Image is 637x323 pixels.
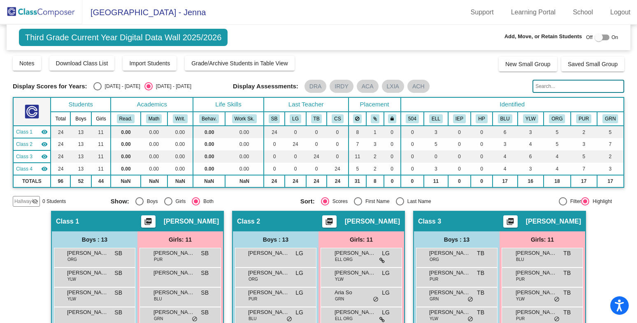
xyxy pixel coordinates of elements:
button: ELL [429,114,443,123]
span: PUR [516,276,525,282]
span: PUR [154,256,163,263]
td: 2 [571,126,597,138]
span: BLU [154,296,162,302]
button: Print Students Details [141,215,156,228]
td: 0 [384,150,401,163]
span: Class 2 [16,141,33,148]
span: Third Grade Current Year Digital Data Wall 2025/2026 [19,29,228,46]
div: Highlight [589,198,612,205]
td: 4 [544,150,571,163]
div: Girls: 11 [137,231,223,248]
button: Writ. [173,114,188,123]
th: Blue Team [493,112,518,126]
button: HP [476,114,487,123]
td: NaN [225,175,264,187]
button: Math [146,114,162,123]
td: 24 [51,138,71,150]
td: 0 [448,126,471,138]
button: Grade/Archive Students in Table View [185,56,295,71]
td: 16 [518,175,544,187]
td: 0 [264,138,285,150]
td: 17 [493,175,518,187]
button: Import Students [123,56,177,71]
a: Support [464,6,500,19]
button: Saved Small Group [561,57,624,72]
td: 0 [401,163,424,175]
td: 0 [384,126,401,138]
span: Class 4 [16,165,33,173]
td: 11 [91,126,111,138]
span: PUR [249,296,257,302]
span: Notes [19,60,35,67]
span: [PERSON_NAME] [153,288,195,297]
td: 11 [91,163,111,175]
td: 18 [544,175,571,187]
button: Behav. [199,114,219,123]
td: 4 [518,138,544,150]
input: Search... [532,80,624,93]
td: 24 [51,150,71,163]
td: 0 [471,163,492,175]
span: Class 1 [56,217,79,226]
td: 24 [306,175,327,187]
td: 0.00 [225,126,264,138]
td: 11 [424,175,448,187]
td: 6 [518,150,544,163]
span: do_not_disturb_alt [554,296,560,303]
span: [PERSON_NAME] [429,249,470,257]
td: 11 [349,150,367,163]
mat-chip: ACA [357,80,379,93]
td: 0.00 [193,138,225,150]
td: 0 [401,175,424,187]
td: 0 [264,150,285,163]
td: 3 [597,163,624,175]
td: 24 [285,175,306,187]
td: 0 [448,163,471,175]
td: 0.00 [193,126,225,138]
span: Show: [111,198,129,205]
td: 2 [366,163,384,175]
span: SB [201,308,209,317]
button: CS [332,114,343,123]
td: 52 [70,175,91,187]
th: Lucy Gorman [285,112,306,126]
td: 0.00 [193,150,225,163]
td: 0.00 [225,138,264,150]
td: 24 [264,175,285,187]
td: 0 [471,126,492,138]
span: [PERSON_NAME] [153,249,195,257]
span: On [611,34,618,41]
td: 6 [493,126,518,138]
span: YLW [516,296,525,302]
mat-icon: visibility [41,129,48,135]
span: LG [382,249,390,258]
span: ORG [67,256,77,263]
span: SB [114,308,122,317]
th: Last Teacher [264,97,349,112]
div: [DATE] - [DATE] [102,83,140,90]
a: Learning Portal [504,6,563,19]
td: 24 [327,163,348,175]
span: TB [477,249,484,258]
button: LG [290,114,301,123]
td: Lucy Gorman - No Class Name [13,138,51,150]
td: 3 [424,163,448,175]
td: 0.00 [111,126,140,138]
span: TB [563,288,571,297]
td: 0.00 [141,150,167,163]
div: [DATE] - [DATE] [153,83,191,90]
span: YLW [335,276,344,282]
span: YLW [67,276,76,282]
td: 24 [51,126,71,138]
button: GRN [602,114,618,123]
td: 7 [571,163,597,175]
td: TOTALS [13,175,51,187]
span: [GEOGRAPHIC_DATA] - Jenna [82,6,206,19]
th: Boys [70,112,91,126]
td: 17 [571,175,597,187]
span: [PERSON_NAME] [PERSON_NAME] [248,249,289,257]
td: 0.00 [225,163,264,175]
td: 13 [70,163,91,175]
mat-chip: ACH [407,80,430,93]
th: Life Skills [193,97,264,112]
